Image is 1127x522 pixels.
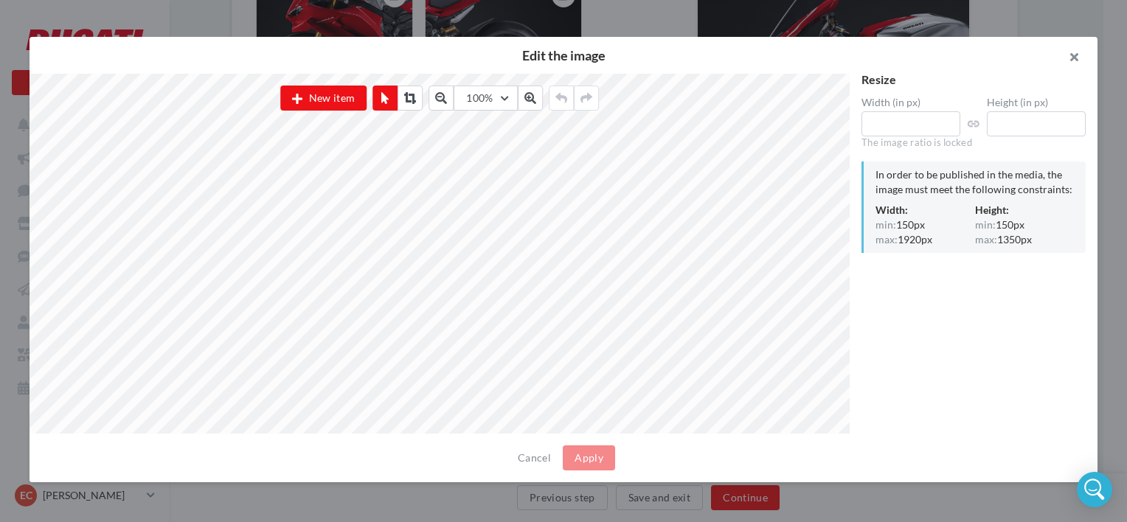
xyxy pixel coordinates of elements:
[875,220,896,230] span: min:
[975,232,1075,247] div: 1350px
[875,232,975,247] div: 1920px
[875,203,975,217] div: Width:
[875,167,1074,197] div: In order to be published in the media, the image must meet the following constraints:
[975,203,1075,217] div: Height:
[1077,472,1112,507] div: Open Intercom Messenger
[563,445,615,470] button: Apply
[280,86,367,111] button: New item
[861,136,1086,150] div: The image ratio is locked
[975,234,997,245] span: max:
[861,97,960,108] label: Width (in px)
[861,74,1086,86] div: Resize
[875,217,975,232] div: 150px
[53,49,1074,62] h2: Edit the image
[975,220,996,230] span: min:
[975,217,1075,232] div: 150px
[875,234,898,245] span: max:
[987,97,1086,108] label: Height (in px)
[454,86,517,111] button: 100%
[512,449,557,467] button: Cancel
